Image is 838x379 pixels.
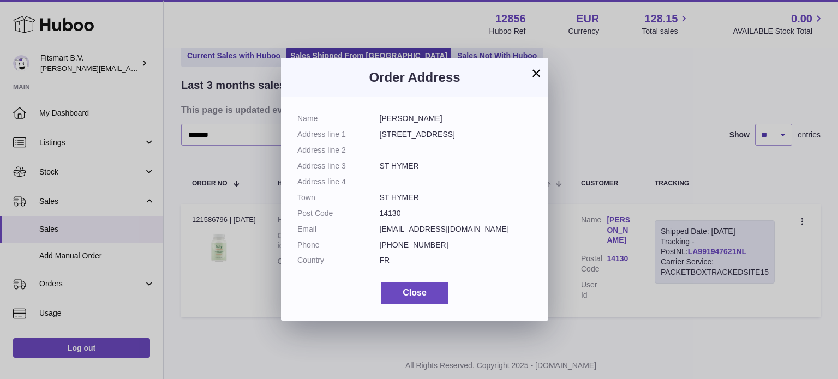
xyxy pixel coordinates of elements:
dd: FR [380,255,532,266]
span: Close [403,288,427,297]
dd: ST HYMER [380,192,532,203]
dt: Address line 2 [297,145,380,155]
h3: Order Address [297,69,532,86]
dt: Phone [297,240,380,250]
button: Close [381,282,448,304]
dt: Post Code [297,208,380,219]
dd: [EMAIL_ADDRESS][DOMAIN_NAME] [380,224,532,234]
dt: Country [297,255,380,266]
dd: [PHONE_NUMBER] [380,240,532,250]
dd: ST HYMER [380,161,532,171]
dt: Town [297,192,380,203]
dd: [PERSON_NAME] [380,113,532,124]
button: × [530,67,543,80]
dd: 14130 [380,208,532,219]
dt: Address line 4 [297,177,380,187]
dt: Address line 1 [297,129,380,140]
dt: Address line 3 [297,161,380,171]
dt: Name [297,113,380,124]
dd: [STREET_ADDRESS] [380,129,532,140]
dt: Email [297,224,380,234]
